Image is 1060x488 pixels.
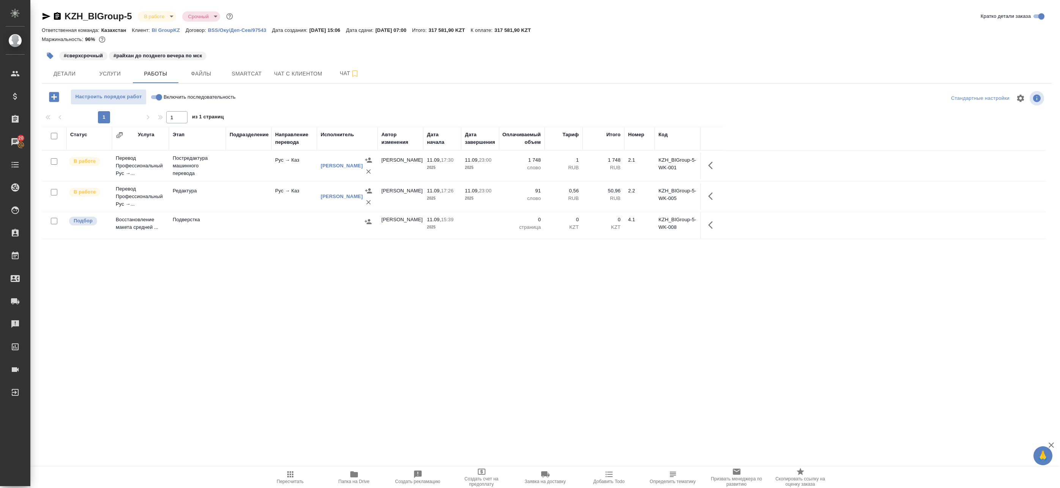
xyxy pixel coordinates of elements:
span: райхан до позднего вечера по мск [108,52,207,58]
div: Код [658,131,668,139]
div: Исполнитель [321,131,354,139]
span: Чат с клиентом [274,69,322,79]
p: К оплате: [471,27,495,33]
p: RUB [586,164,621,172]
div: Дата начала [427,131,457,146]
span: Настроить таблицу [1011,89,1030,107]
p: В работе [74,157,96,165]
span: из 1 страниц [192,112,224,123]
span: Включить последовательность [164,93,236,101]
p: RUB [586,195,621,202]
div: 2.2 [628,187,651,195]
p: 1 748 [503,156,541,164]
span: Файлы [183,69,219,79]
p: 2025 [465,164,495,172]
button: Назначить [363,185,374,197]
p: Постредактура машинного перевода [173,154,222,177]
span: Определить тематику [650,479,696,484]
button: Удалить [363,197,374,208]
p: 23:00 [479,157,491,163]
p: 11.09, [427,188,441,194]
span: Услуги [92,69,128,79]
span: 20 [14,134,28,142]
div: Автор изменения [381,131,419,146]
td: Рус → Каз [271,153,317,179]
button: Создать рекламацию [386,467,450,488]
div: Оплачиваемый объем [502,131,541,146]
div: Исполнитель выполняет работу [68,187,108,197]
p: 91 [503,187,541,195]
span: Посмотреть информацию [1030,91,1046,105]
td: KZH_BIGroup-5-WK-008 [655,212,700,239]
a: BI GroupKZ [152,27,186,33]
span: Smartcat [228,69,265,79]
button: 1798.96 RUB; 0.00 KZT; [97,35,107,44]
span: Создать рекламацию [395,479,440,484]
span: Настроить порядок работ [75,93,142,101]
p: 317 581,90 KZT [495,27,537,33]
span: Детали [46,69,83,79]
p: KZT [548,224,579,231]
button: Скопировать ссылку [53,12,62,21]
p: страница [503,224,541,231]
td: KZH_BIGroup-5-WK-005 [655,183,700,210]
p: 23:00 [479,188,491,194]
p: 11.09, [465,188,479,194]
p: Дата создания: [272,27,309,33]
button: Призвать менеджера по развитию [705,467,769,488]
div: Можно подбирать исполнителей [68,216,108,226]
div: Этап [173,131,184,139]
a: KZH_BIGroup-5 [65,11,132,21]
div: Тариф [562,131,579,139]
p: 11.09, [427,157,441,163]
div: split button [949,93,1011,104]
button: Папка на Drive [322,467,386,488]
button: Пересчитать [258,467,322,488]
p: Маржинальность: [42,36,85,42]
td: [PERSON_NAME] [378,183,423,210]
td: Рус → Каз [271,183,317,210]
span: сверхсрочный [58,52,108,58]
span: Скопировать ссылку на оценку заказа [773,476,828,487]
button: Здесь прячутся важные кнопки [704,216,722,234]
button: Здесь прячутся важные кнопки [704,156,722,175]
p: 317 581,90 KZT [428,27,471,33]
span: Заявка на доставку [524,479,565,484]
p: 1 [548,156,579,164]
p: Казахстан [101,27,132,33]
p: В работе [74,188,96,196]
p: 50,96 [586,187,621,195]
p: 1 748 [586,156,621,164]
p: 15:39 [441,217,454,222]
a: [PERSON_NAME] [321,163,363,168]
p: 11.09, [465,157,479,163]
p: Клиент: [132,27,151,33]
button: Скопировать ссылку на оценку заказа [769,467,832,488]
div: Направление перевода [275,131,313,146]
div: 4.1 [628,216,651,224]
div: Статус [70,131,87,139]
p: RUB [548,164,579,172]
p: [DATE] 07:00 [375,27,412,33]
div: Номер [628,131,644,139]
p: 17:26 [441,188,454,194]
div: Подразделение [230,131,269,139]
p: Договор: [186,27,208,33]
p: 17:30 [441,157,454,163]
td: Перевод Профессиональный Рус →... [112,151,169,181]
button: В работе [142,13,167,20]
span: Добавить Todo [593,479,624,484]
span: Пересчитать [277,479,304,484]
p: Дата сдачи: [346,27,375,33]
p: слово [503,195,541,202]
div: 2.1 [628,156,651,164]
p: 11.09, [427,217,441,222]
td: [PERSON_NAME] [378,153,423,179]
a: BSS/Оку/Деп-Сев/97543 [208,27,272,33]
span: 🙏 [1036,448,1049,464]
span: Кратко детали заказа [981,13,1031,20]
span: Создать счет на предоплату [454,476,509,487]
button: Срочный [186,13,211,20]
button: 🙏 [1033,446,1052,465]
